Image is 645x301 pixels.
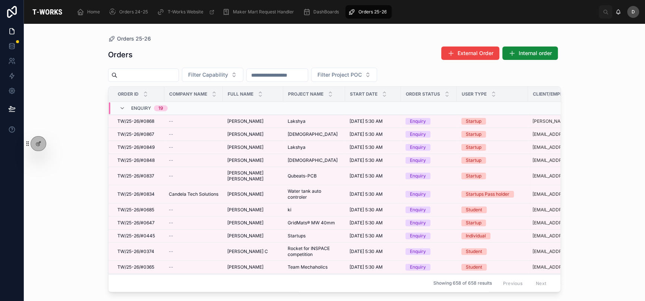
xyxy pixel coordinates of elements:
[158,105,163,111] div: 19
[502,47,558,60] button: Internal order
[350,157,396,163] a: [DATE] 5:30 AM
[532,249,599,254] a: [EMAIL_ADDRESS][DOMAIN_NAME]
[532,118,599,124] a: [PERSON_NAME][EMAIL_ADDRESS][DOMAIN_NAME]
[119,9,148,15] span: Orders 24-25
[466,206,482,213] div: Student
[350,220,383,226] span: [DATE] 5:30 AM
[466,233,486,239] div: Individual
[169,157,218,163] a: --
[466,220,481,226] div: Startup
[169,157,173,163] span: --
[182,68,243,82] button: Select Button
[107,5,153,19] a: Orders 24-25
[227,191,263,197] span: [PERSON_NAME]
[350,118,396,124] a: [DATE] 5:30 AM
[227,157,279,163] a: [PERSON_NAME]
[117,249,154,254] span: TW/25-26/#0374
[227,233,263,239] span: [PERSON_NAME]
[350,91,377,97] span: Start Date
[117,157,160,163] a: TW/25-26/#0848
[169,249,173,254] span: --
[313,9,339,15] span: DashBoards
[117,264,154,270] span: TW/25-26/#0365
[405,248,452,255] a: Enquiry
[350,144,383,150] span: [DATE] 5:30 AM
[461,191,524,198] a: Startups Pass holder
[350,157,383,163] span: [DATE] 5:30 AM
[117,191,160,197] a: TW/25-26/#0834
[169,191,218,197] a: Candela Tech Solutions
[155,5,218,19] a: T-Works Website
[410,173,426,179] div: Enquiry
[71,4,599,20] div: scrollable content
[288,157,341,163] a: [DEMOGRAPHIC_DATA]
[466,264,482,270] div: Student
[117,233,155,239] span: TW/25-26/#0445
[288,188,341,200] a: Water tank auto controler
[405,191,452,198] a: Enquiry
[405,118,452,125] a: Enquiry
[345,5,392,19] a: Orders 25-26
[350,233,383,239] span: [DATE] 5:30 AM
[288,233,306,239] span: Startups
[169,173,218,179] a: --
[288,220,335,226] span: GridMats® MW 40mm
[169,144,173,150] span: --
[532,157,599,163] a: [EMAIL_ADDRESS][DOMAIN_NAME]
[169,249,218,254] a: --
[227,249,279,254] a: [PERSON_NAME] C
[30,6,65,18] img: App logo
[405,220,452,226] a: Enquiry
[532,191,599,197] a: [EMAIL_ADDRESS][DOMAIN_NAME]
[169,144,218,150] a: --
[461,233,524,239] a: Individual
[410,118,426,125] div: Enquiry
[167,9,203,15] span: T-Works Website
[288,118,341,124] a: Lakshya
[461,131,524,138] a: Startup
[117,118,154,124] span: TW/25-26/#0868
[117,157,155,163] span: TW/25-26/#0848
[117,144,160,150] a: TW/25-26/#0849
[233,9,294,15] span: Maker Mart Request Handler
[227,118,263,124] span: [PERSON_NAME]
[169,233,218,239] a: --
[433,280,491,286] span: Showing 658 of 658 results
[461,173,524,179] a: Startup
[169,118,173,124] span: --
[288,173,317,179] span: Qubeats-PCB
[350,264,383,270] span: [DATE] 5:30 AM
[532,264,599,270] a: [EMAIL_ADDRESS][DOMAIN_NAME]
[288,246,341,257] span: Rocket for INSPACE competition
[288,144,306,150] span: Lakshya
[228,91,253,97] span: Full Name
[108,35,151,42] a: Orders 25-26
[532,207,599,213] a: [EMAIL_ADDRESS][DOMAIN_NAME]
[350,118,383,124] span: [DATE] 5:30 AM
[227,249,268,254] span: [PERSON_NAME] C
[75,5,105,19] a: Home
[169,207,173,213] span: --
[350,264,396,270] a: [DATE] 5:30 AM
[410,191,426,198] div: Enquiry
[519,49,552,57] span: Internal order
[117,207,160,213] a: TW/25-26/#0685
[227,157,263,163] span: [PERSON_NAME]
[169,220,173,226] span: --
[118,91,139,97] span: Order ID
[288,91,323,97] span: Project Name
[350,233,396,239] a: [DATE] 5:30 AM
[227,207,279,213] a: [PERSON_NAME]
[410,233,426,239] div: Enquiry
[227,264,279,270] a: [PERSON_NAME]
[405,233,452,239] a: Enquiry
[169,118,218,124] a: --
[288,118,306,124] span: Lakshya
[288,207,341,213] a: ki
[405,264,452,270] a: Enquiry
[350,131,383,137] span: [DATE] 5:30 AM
[405,131,452,138] a: Enquiry
[532,131,599,137] a: [EMAIL_ADDRESS][DOMAIN_NAME]
[405,157,452,164] a: Enquiry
